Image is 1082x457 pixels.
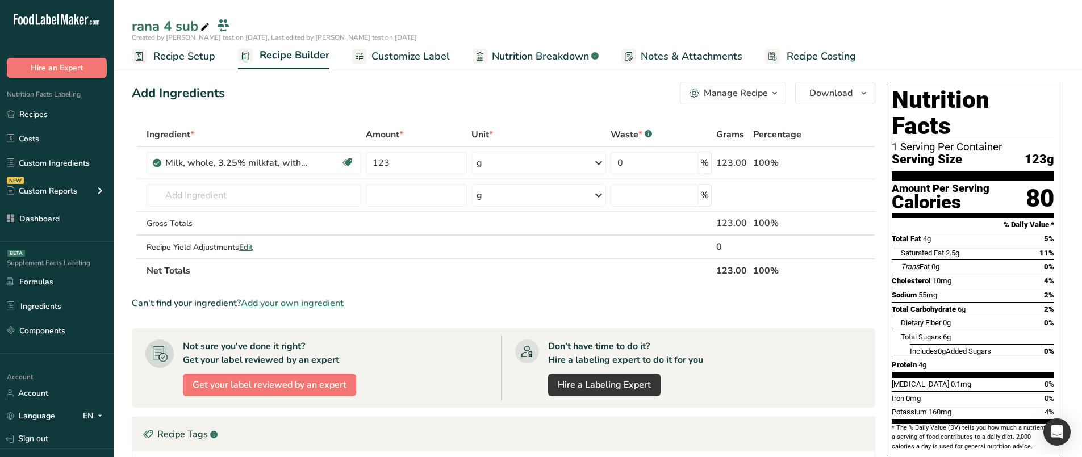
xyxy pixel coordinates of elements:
[83,409,107,423] div: EN
[548,374,661,396] a: Hire a Labeling Expert
[946,249,959,257] span: 2.5g
[132,296,875,310] div: Can't find your ingredient?
[892,424,1054,451] section: * The % Daily Value (DV) tells you how much a nutrient in a serving of food contributes to a dail...
[809,86,853,100] span: Download
[892,380,949,388] span: [MEDICAL_DATA]
[751,258,824,282] th: 100%
[238,43,329,70] a: Recipe Builder
[471,128,493,141] span: Unit
[716,128,744,141] span: Grams
[892,276,931,285] span: Cholesterol
[892,87,1054,139] h1: Nutrition Facts
[641,49,742,64] span: Notes & Attachments
[473,44,599,69] a: Nutrition Breakdown
[366,128,403,141] span: Amount
[1044,276,1054,285] span: 4%
[1044,291,1054,299] span: 2%
[239,242,253,253] span: Edit
[371,49,450,64] span: Customize Label
[892,234,921,243] span: Total Fat
[716,216,749,230] div: 123.00
[548,339,703,367] div: Don't have time to do it? Hire a labeling expert to do it for you
[147,241,362,253] div: Recipe Yield Adjustments
[901,262,920,271] i: Trans
[183,374,356,396] button: Get your label reviewed by an expert
[892,408,927,416] span: Potassium
[132,16,212,36] div: rana 4 sub
[938,347,946,355] span: 0g
[714,258,751,282] th: 123.00
[1044,262,1054,271] span: 0%
[1039,249,1054,257] span: 11%
[765,44,856,69] a: Recipe Costing
[943,318,951,327] span: 0g
[1025,153,1054,167] span: 123g
[918,360,926,369] span: 4g
[753,216,821,230] div: 100%
[165,156,307,170] div: Milk, whole, 3.25% milkfat, without added vitamin A and [MEDICAL_DATA]
[795,82,875,104] button: Download
[892,291,917,299] span: Sodium
[753,128,801,141] span: Percentage
[477,188,482,202] div: g
[923,234,931,243] span: 4g
[943,333,951,341] span: 6g
[611,128,652,141] div: Waste
[929,408,951,416] span: 160mg
[753,156,821,170] div: 100%
[1045,394,1054,403] span: 0%
[183,339,339,367] div: Not sure you've done it right? Get your label reviewed by an expert
[492,49,589,64] span: Nutrition Breakdown
[892,360,917,369] span: Protein
[7,406,55,426] a: Language
[132,33,417,42] span: Created by [PERSON_NAME] test on [DATE], Last edited by [PERSON_NAME] test on [DATE]
[132,417,875,451] div: Recipe Tags
[910,347,991,355] span: Includes Added Sugars
[1044,347,1054,355] span: 0%
[901,262,930,271] span: Fat
[1044,234,1054,243] span: 5%
[147,217,362,229] div: Gross Totals
[892,305,956,313] span: Total Carbohydrate
[7,250,25,257] div: BETA
[1044,305,1054,313] span: 2%
[704,86,768,100] div: Manage Recipe
[901,333,941,341] span: Total Sugars
[958,305,966,313] span: 6g
[892,153,962,167] span: Serving Size
[892,183,989,194] div: Amount Per Serving
[680,82,786,104] button: Manage Recipe
[7,58,107,78] button: Hire an Expert
[951,380,971,388] span: 0.1mg
[901,249,944,257] span: Saturated Fat
[1045,408,1054,416] span: 4%
[147,184,362,207] input: Add Ingredient
[906,394,921,403] span: 0mg
[892,218,1054,232] section: % Daily Value *
[787,49,856,64] span: Recipe Costing
[260,48,329,63] span: Recipe Builder
[933,276,951,285] span: 10mg
[1044,318,1054,327] span: 0%
[477,156,482,170] div: g
[7,185,77,197] div: Custom Reports
[1026,183,1054,213] div: 80
[241,296,344,310] span: Add your own ingredient
[132,44,215,69] a: Recipe Setup
[716,156,749,170] div: 123.00
[918,291,937,299] span: 55mg
[1043,418,1071,446] div: Open Intercom Messenger
[892,194,989,211] div: Calories
[352,44,450,69] a: Customize Label
[892,141,1054,153] div: 1 Serving Per Container
[931,262,939,271] span: 0g
[621,44,742,69] a: Notes & Attachments
[7,177,24,184] div: NEW
[193,378,346,392] span: Get your label reviewed by an expert
[716,240,749,254] div: 0
[153,49,215,64] span: Recipe Setup
[901,318,941,327] span: Dietary Fiber
[147,128,194,141] span: Ingredient
[892,394,904,403] span: Iron
[132,84,225,103] div: Add Ingredients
